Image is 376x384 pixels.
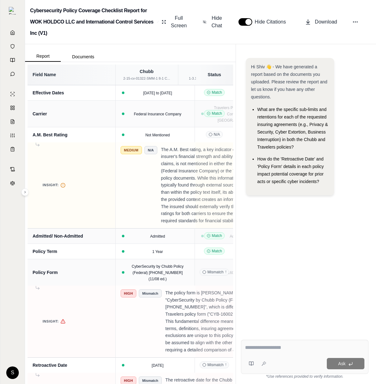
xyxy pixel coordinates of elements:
button: Full Screen [159,12,190,32]
button: Download [302,16,340,28]
a: Contract Analysis [4,163,21,176]
p: The policy form is [PERSON_NAME] "CyberSecurity by Chubb Policy (Federal) [PHONE_NUMBER]", which ... [165,289,259,354]
span: N/A [206,131,223,138]
span: Match [204,248,225,255]
button: Documents [61,52,106,62]
button: Expand sidebar [6,4,19,17]
div: 2-15-cv-01322-SMM-1 8-1 C... [119,76,174,81]
div: Chubb [119,68,174,75]
button: Ask [327,358,364,369]
div: S [6,366,19,379]
span: Mismatch [139,289,162,298]
div: Travelers [182,68,237,75]
span: Mismatch [200,269,229,276]
span: Hide Citations [255,18,290,26]
p: The A.M. Best rating, a key indicator of an insurer's financial strength and ability to pay claim... [161,146,259,224]
span: Insight: [43,182,59,188]
span: 1 Year [152,250,163,254]
span: Match [204,110,225,117]
span: Download [315,18,337,26]
span: [DATE] to [DATE] [143,91,172,95]
span: CyberSecurity by Chubb Policy (Federal) [PHONE_NUMBER] (11/08 ed.) [132,264,183,281]
span: Insight: [43,319,59,324]
button: Report [25,51,61,62]
span: Hi Shiv 👋 - We have generated a report based on the documents you uploaded. Please review the rep... [251,64,327,99]
span: What are the specific sub-limits and retentions for each of the requested insuring agreements (e.... [257,107,328,150]
div: Carrier [33,111,110,117]
div: Retroactive Date [33,362,110,368]
a: Claim Coverage [4,115,21,128]
div: A.M. Best Rating [33,132,110,138]
span: N/A [144,146,157,155]
a: Chat [4,68,21,80]
a: Prompt Library [4,54,21,66]
div: Admitted/ Non-Admitted [33,233,110,239]
span: Match [204,232,225,239]
th: Status [196,65,233,85]
a: Home [4,26,21,39]
a: Documents Vault [4,40,21,53]
span: High [121,289,137,298]
span: Full Screen [170,14,188,29]
span: Federal Insurance Company [134,112,181,116]
span: Admitted [150,234,165,239]
img: Expand sidebar [9,7,16,14]
a: Coverage Table [4,143,21,155]
h2: Cybersecurity Policy Coverage Checklist Report for WOK HOLDCO LLC and International Control Servi... [30,5,154,39]
span: How do the 'Retroactive Date' and 'Policy Form' details in each policy impact potential coverage ... [257,156,324,184]
span: Hide Chat [210,14,223,29]
span: Mismatch [200,361,229,368]
button: Expand sidebar [21,188,29,196]
div: 1-3.1 - Travelers Cyber P... [182,76,237,81]
div: Effective Dates [33,90,110,96]
a: Policy Comparisons [4,102,21,114]
a: Single Policy [4,88,21,100]
span: Medium [121,146,142,155]
div: Policy Term [33,248,110,255]
div: *Use references provided to verify information. [241,374,368,379]
span: Not Mentioned [145,133,170,137]
a: Legal Search Engine [4,177,21,189]
th: Field Name [28,65,115,85]
div: Policy Form [33,269,110,276]
button: Hide Chat [200,12,226,32]
a: Custom Report [4,129,21,142]
span: Match [204,89,225,96]
span: [DATE] [152,363,164,368]
span: Ask [338,361,345,366]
